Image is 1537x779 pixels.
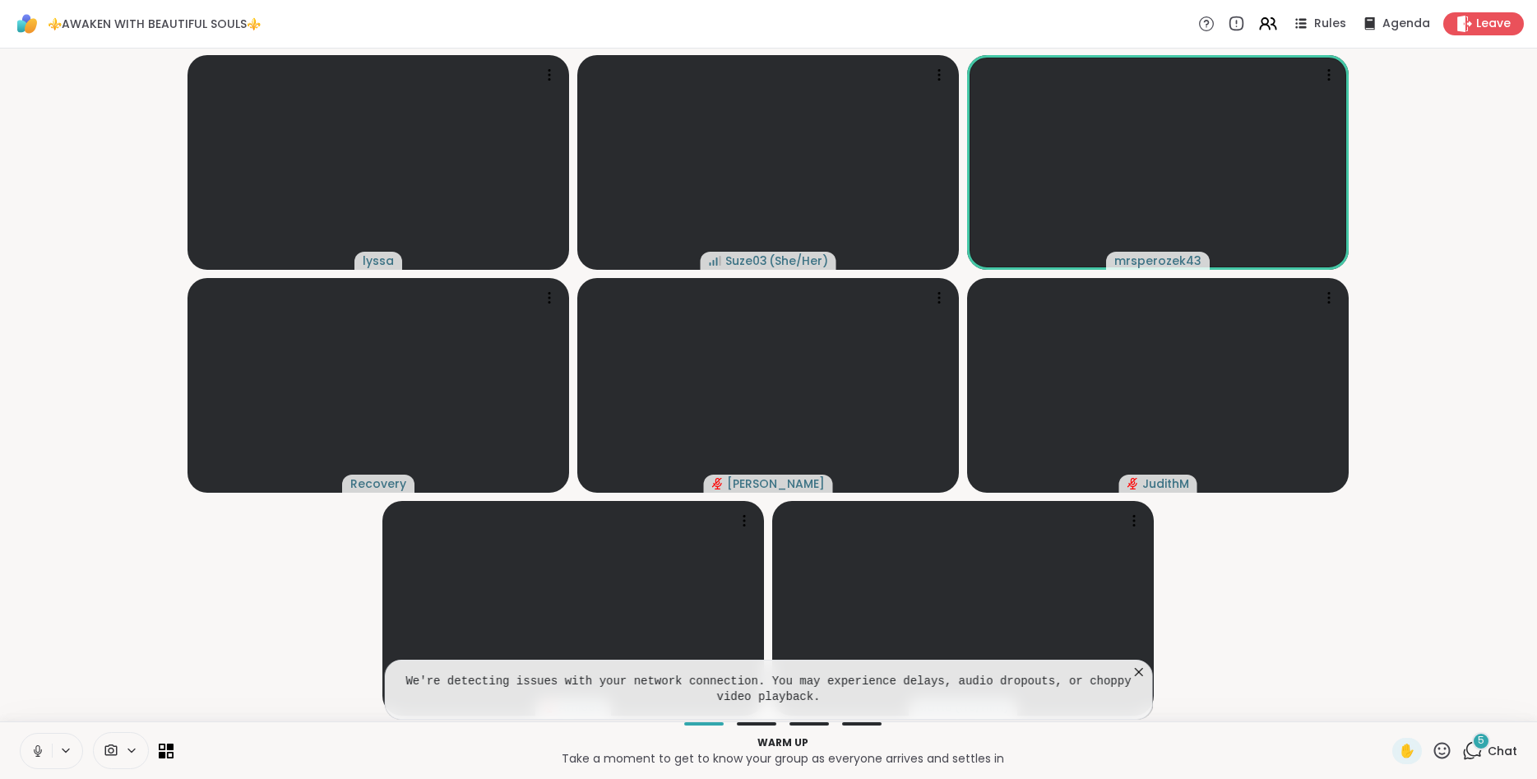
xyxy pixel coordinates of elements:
span: Agenda [1382,16,1430,32]
img: ShareWell Logomark [13,10,41,38]
span: audio-muted [1127,478,1139,489]
span: Leave [1476,16,1511,32]
span: ⚜️AWAKEN WITH BEAUTIFUL SOULS⚜️ [48,16,261,32]
span: ✋ [1399,741,1415,761]
span: Rules [1314,16,1346,32]
span: Chat [1488,743,1517,759]
span: [PERSON_NAME] [727,475,825,492]
span: mrsperozek43 [1114,253,1201,269]
span: audio-muted [712,478,724,489]
p: Warm up [183,735,1382,750]
span: ( She/Her ) [769,253,828,269]
span: Suze03 [725,253,767,269]
p: Take a moment to get to know your group as everyone arrives and settles in [183,750,1382,767]
pre: We're detecting issues with your network connection. You may experience delays, audio dropouts, o... [405,674,1132,706]
span: Recovery [350,475,406,492]
span: JudithM [1142,475,1189,492]
span: 5 [1478,734,1484,748]
span: lyssa [363,253,394,269]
